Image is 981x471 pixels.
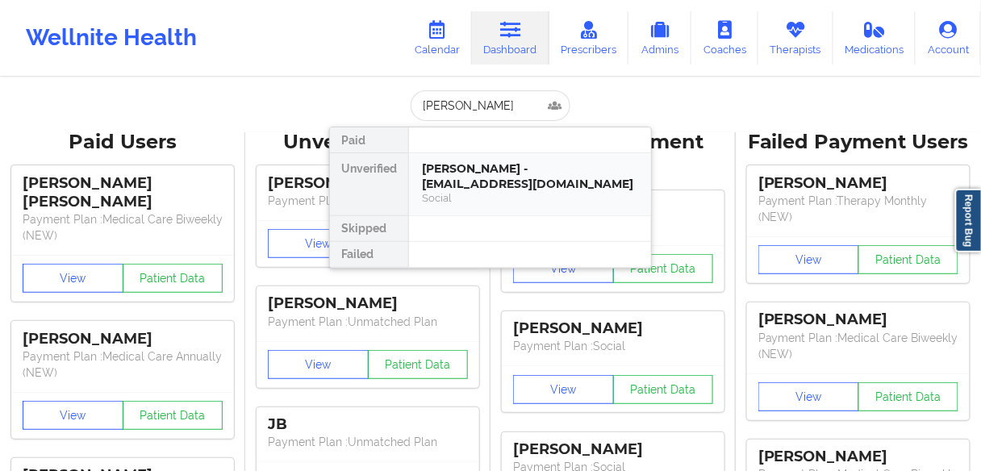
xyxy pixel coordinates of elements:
[23,211,223,244] p: Payment Plan : Medical Care Biweekly (NEW)
[268,415,468,434] div: JB
[758,245,859,274] button: View
[330,242,408,268] div: Failed
[422,191,638,205] div: Social
[513,375,614,404] button: View
[268,193,468,209] p: Payment Plan : Unmatched Plan
[513,254,614,283] button: View
[123,401,223,430] button: Patient Data
[916,11,981,65] a: Account
[513,319,713,338] div: [PERSON_NAME]
[23,330,223,348] div: [PERSON_NAME]
[691,11,758,65] a: Coaches
[268,229,369,258] button: View
[268,294,468,313] div: [PERSON_NAME]
[628,11,691,65] a: Admins
[858,382,959,411] button: Patient Data
[758,330,958,362] p: Payment Plan : Medical Care Biweekly (NEW)
[268,174,468,193] div: [PERSON_NAME]
[23,264,123,293] button: View
[758,311,958,329] div: [PERSON_NAME]
[513,440,713,459] div: [PERSON_NAME]
[422,161,638,191] div: [PERSON_NAME] - [EMAIL_ADDRESS][DOMAIN_NAME]
[833,11,916,65] a: Medications
[858,245,959,274] button: Patient Data
[268,350,369,379] button: View
[23,348,223,381] p: Payment Plan : Medical Care Annually (NEW)
[330,216,408,242] div: Skipped
[613,375,714,404] button: Patient Data
[758,11,833,65] a: Therapists
[955,189,981,252] a: Report Bug
[747,130,970,155] div: Failed Payment Users
[758,174,958,193] div: [PERSON_NAME]
[403,11,472,65] a: Calendar
[758,382,859,411] button: View
[23,174,223,211] div: [PERSON_NAME] [PERSON_NAME]
[257,130,479,155] div: Unverified Users
[513,338,713,354] p: Payment Plan : Social
[368,350,469,379] button: Patient Data
[613,254,714,283] button: Patient Data
[268,314,468,330] p: Payment Plan : Unmatched Plan
[330,153,408,216] div: Unverified
[758,448,958,466] div: [PERSON_NAME]
[758,193,958,225] p: Payment Plan : Therapy Monthly (NEW)
[472,11,549,65] a: Dashboard
[330,127,408,153] div: Paid
[11,130,234,155] div: Paid Users
[23,401,123,430] button: View
[268,434,468,450] p: Payment Plan : Unmatched Plan
[123,264,223,293] button: Patient Data
[549,11,629,65] a: Prescribers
